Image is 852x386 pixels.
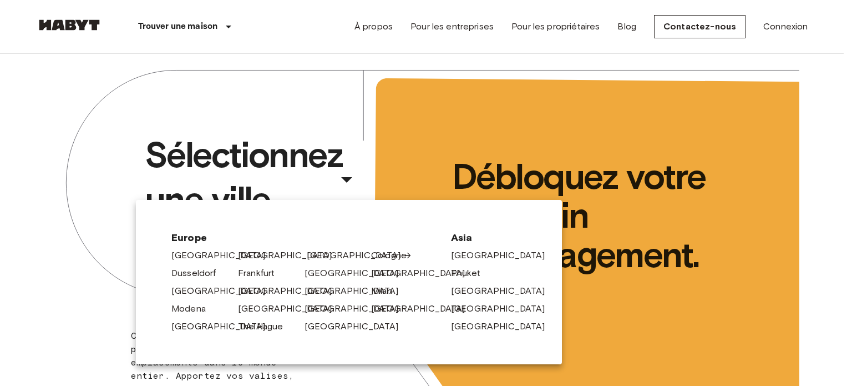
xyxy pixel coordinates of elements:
a: [GEOGRAPHIC_DATA] [451,302,556,315]
a: [GEOGRAPHIC_DATA] [171,249,277,262]
a: Milan [371,284,403,298]
a: [GEOGRAPHIC_DATA] [371,302,476,315]
a: [GEOGRAPHIC_DATA] [238,249,343,262]
a: [GEOGRAPHIC_DATA] [171,320,277,333]
a: [GEOGRAPHIC_DATA] [305,320,410,333]
a: Modena [171,302,217,315]
span: Europe [171,231,433,244]
a: [GEOGRAPHIC_DATA] [451,249,556,262]
a: [GEOGRAPHIC_DATA] [451,320,556,333]
a: [GEOGRAPHIC_DATA] [371,267,476,280]
a: [GEOGRAPHIC_DATA] [238,302,343,315]
a: Frankfurt [238,267,286,280]
a: [GEOGRAPHIC_DATA] [305,284,410,298]
a: Dusseldorf [171,267,227,280]
a: [GEOGRAPHIC_DATA] [451,284,556,298]
a: The Hague [238,320,294,333]
a: [GEOGRAPHIC_DATA] [238,284,343,298]
a: [GEOGRAPHIC_DATA] [305,267,410,280]
a: [GEOGRAPHIC_DATA] [305,302,410,315]
a: [GEOGRAPHIC_DATA] [307,249,412,262]
a: Phuket [451,267,491,280]
span: Asia [451,231,526,244]
a: [GEOGRAPHIC_DATA] [171,284,277,298]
